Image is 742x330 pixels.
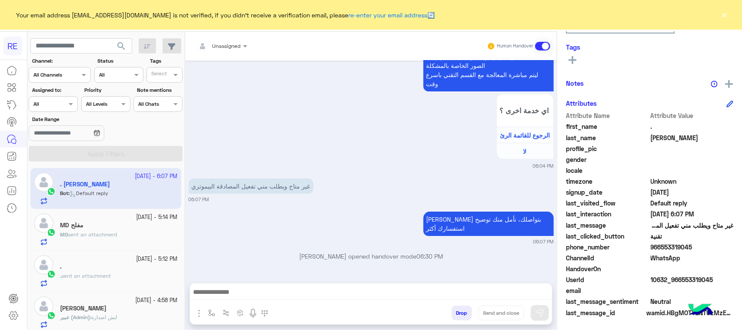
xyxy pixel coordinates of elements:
[566,155,649,164] span: gender
[34,255,53,275] img: defaultAdmin.png
[60,222,83,229] h5: MD مفلح
[189,178,313,194] p: 23/9/2025, 6:07 PM
[566,144,649,153] span: profile_pic
[60,273,61,279] span: .
[566,297,649,306] span: last_message_sentiment
[34,296,53,316] img: defaultAdmin.png
[566,188,649,197] span: signup_date
[97,57,142,65] label: Status
[68,231,117,238] span: sent an attachment
[208,310,215,317] img: select flow
[651,221,734,230] span: غير متاح ويطلب مني تفعيل المصادقة البيموتري
[533,162,554,169] small: 06:04 PM
[651,166,734,175] span: null
[651,209,734,219] span: 2025-09-23T15:07:06.095Z
[685,295,716,326] img: hulul-logo.png
[497,43,533,50] small: Human Handover
[651,275,734,284] span: 10632_966553319045
[651,188,734,197] span: 2023-06-19T11:30:52.119Z
[566,177,649,186] span: timezone
[47,270,56,279] img: WhatsApp
[136,213,178,222] small: [DATE] - 5:14 PM
[29,146,183,162] button: Apply Filters
[61,273,111,279] span: sent an attachment
[47,311,56,320] img: WhatsApp
[416,253,443,260] span: 06:30 PM
[720,10,729,19] button: ×
[189,196,209,203] small: 06:07 PM
[651,155,734,164] span: null
[34,213,53,233] img: defaultAdmin.png
[651,177,734,186] span: Unknown
[136,296,178,305] small: [DATE] - 4:58 PM
[116,41,126,51] span: search
[651,199,734,208] span: Default reply
[566,122,649,131] span: first_name
[651,242,734,252] span: 966553319045
[32,115,130,123] label: Date Range
[651,122,734,131] span: .
[566,253,649,263] span: ChannelId
[566,133,649,142] span: last_name
[194,308,204,319] img: send attachment
[500,106,550,114] span: اي خدمة اخرى ؟
[3,37,22,55] div: RE
[237,310,244,317] img: create order
[566,111,649,120] span: Attribute Name
[60,314,91,320] b: :
[84,86,129,94] label: Priority
[219,306,233,320] button: Trigger scenario
[189,252,554,261] p: [PERSON_NAME] opened handover mode
[725,80,733,88] img: add
[423,40,554,91] p: 23/9/2025, 6:04 PM
[566,209,649,219] span: last_interaction
[500,131,550,139] span: الرجوع للقائمة الرئ
[536,309,544,317] img: send message
[566,79,584,87] h6: Notes
[233,306,248,320] button: create order
[60,263,62,270] h5: .
[47,228,56,237] img: WhatsApp
[533,238,554,245] small: 06:07 PM
[651,286,734,295] span: null
[223,310,230,317] img: Trigger scenario
[523,148,527,155] span: لا
[566,221,649,230] span: last_message
[111,38,132,57] button: search
[651,232,734,241] span: تقنية
[91,314,117,320] span: ايش اصداره
[566,43,733,51] h6: Tags
[60,314,90,320] span: عبير (Admin)
[423,212,554,236] p: 23/9/2025, 6:07 PM
[646,308,733,317] span: wamid.HBgMOTY2NTUzMzE5MDQ1FQIAEhgUM0E4MTU4MTA0ODEzN0YwMDNGMzQA
[150,70,167,80] div: Select
[60,305,106,312] h5: عبدالهادي
[566,275,649,284] span: UserId
[566,264,649,273] span: HandoverOn
[651,133,734,142] span: فيصل
[248,308,258,319] img: send voice note
[32,57,90,65] label: Channel:
[349,11,428,19] a: re-enter your email address
[213,43,241,49] span: Unassigned
[17,10,435,20] span: Your email address [EMAIL_ADDRESS][DOMAIN_NAME] is not verified, if you didn't receive a verifica...
[261,310,268,317] img: make a call
[452,306,472,320] button: Drop
[136,255,178,263] small: [DATE] - 5:12 PM
[566,286,649,295] span: email
[566,308,645,317] span: last_message_id
[566,242,649,252] span: phone_number
[205,306,219,320] button: select flow
[479,306,524,320] button: Send and close
[566,99,597,107] h6: Attributes
[651,111,734,120] span: Attribute Value
[137,86,182,94] label: Note mentions
[651,253,734,263] span: 2
[651,297,734,306] span: 0
[651,264,734,273] span: null
[32,86,77,94] label: Assigned to:
[566,166,649,175] span: locale
[711,81,718,88] img: notes
[60,231,68,238] span: MD
[150,57,182,65] label: Tags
